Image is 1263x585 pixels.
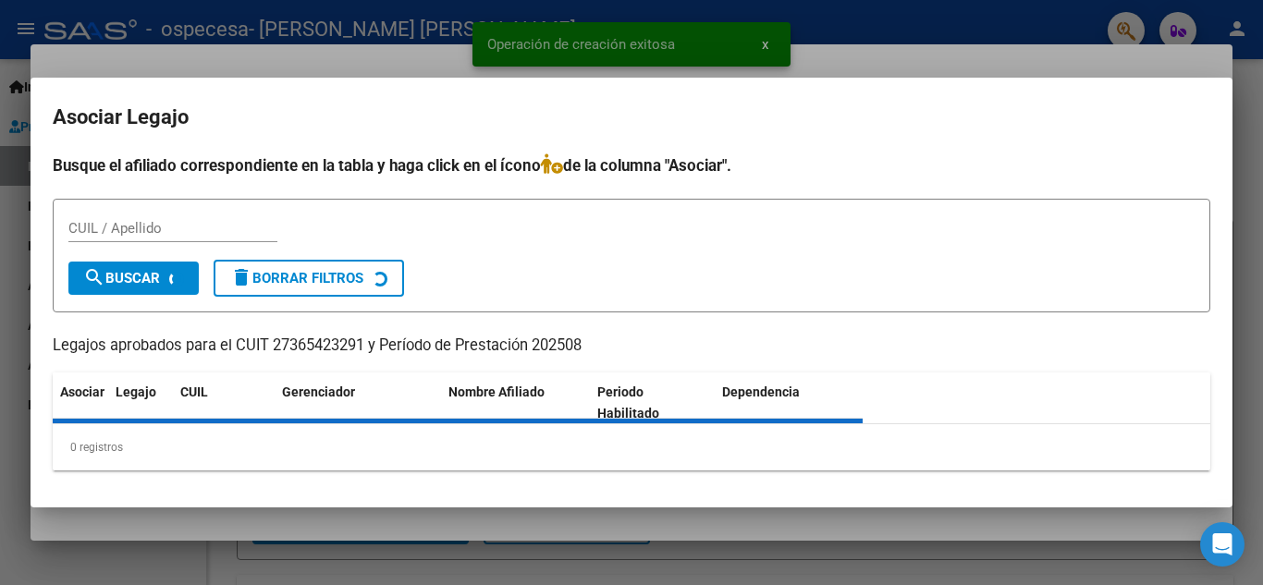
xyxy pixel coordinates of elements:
[68,262,199,295] button: Buscar
[53,424,1210,470] div: 0 registros
[448,384,545,399] span: Nombre Afiliado
[116,384,156,399] span: Legajo
[1200,522,1245,567] div: Open Intercom Messenger
[53,372,108,433] datatable-header-cell: Asociar
[53,335,1210,358] p: Legajos aprobados para el CUIT 27365423291 y Período de Prestación 202508
[53,100,1210,135] h2: Asociar Legajo
[715,372,864,433] datatable-header-cell: Dependencia
[597,384,659,420] span: Periodo Habilitado
[180,384,208,399] span: CUIL
[214,260,404,297] button: Borrar Filtros
[230,270,363,286] span: Borrar Filtros
[590,372,715,433] datatable-header-cell: Periodo Habilitado
[108,372,173,433] datatable-header-cell: Legajo
[275,372,441,433] datatable-header-cell: Gerenciador
[83,270,160,286] span: Buscar
[60,384,104,399] span: Asociar
[53,153,1210,177] h4: Busque el afiliado correspondiente en la tabla y haga click en el ícono de la columna "Asociar".
[173,372,275,433] datatable-header-cell: CUIL
[230,266,252,288] mat-icon: delete
[83,266,105,288] mat-icon: search
[441,372,590,433] datatable-header-cell: Nombre Afiliado
[282,384,355,399] span: Gerenciador
[722,384,800,399] span: Dependencia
